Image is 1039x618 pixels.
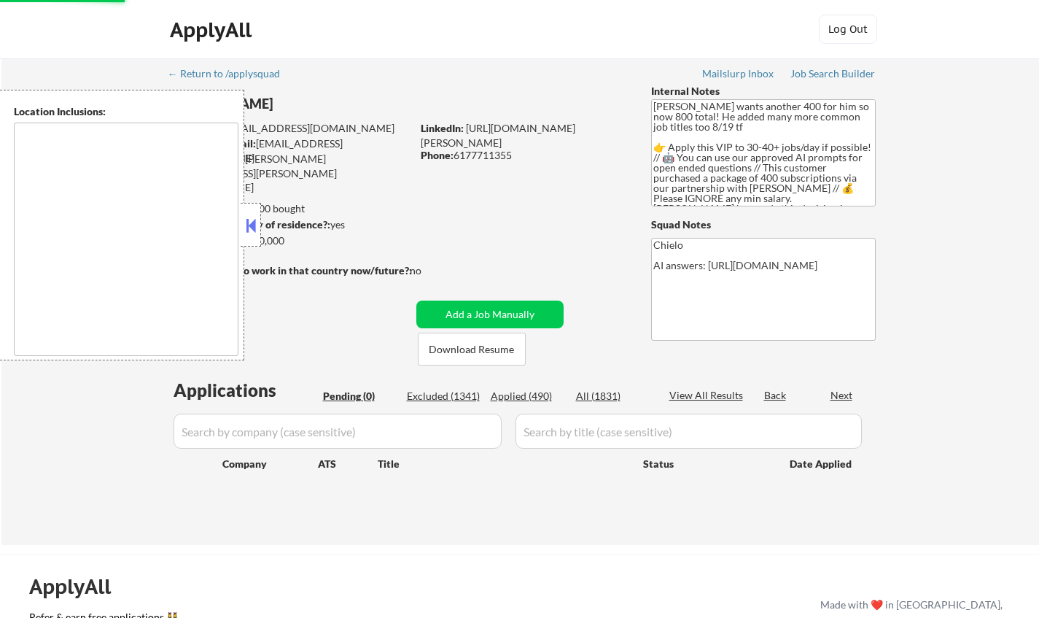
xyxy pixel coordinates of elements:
div: Company [222,457,318,471]
a: ← Return to /applysquad [168,68,294,82]
div: $90,000 [168,233,411,248]
div: Date Applied [790,457,854,471]
div: ATS [318,457,378,471]
div: Applied (490) [491,389,564,403]
div: Squad Notes [651,217,876,232]
div: ← Return to /applysquad [168,69,294,79]
div: Applications [174,382,318,399]
div: All (1831) [576,389,649,403]
div: 490 sent / 800 bought [168,201,411,216]
div: [PERSON_NAME][EMAIL_ADDRESS][PERSON_NAME][DOMAIN_NAME] [169,152,411,195]
div: ApplyAll [29,574,128,599]
button: Download Resume [418,333,526,366]
div: ApplyAll [170,18,256,42]
div: Internal Notes [651,84,876,99]
a: [URL][DOMAIN_NAME][PERSON_NAME] [421,122,575,149]
div: Excluded (1341) [407,389,480,403]
div: Status [643,450,768,476]
div: Job Search Builder [790,69,876,79]
div: Location Inclusions: [14,104,238,119]
div: 6177711355 [421,148,627,163]
div: Back [764,388,787,403]
div: Pending (0) [323,389,396,403]
input: Search by title (case sensitive) [515,414,862,449]
div: View All Results [669,388,747,403]
div: no [410,263,451,278]
input: Search by company (case sensitive) [174,414,502,449]
div: [PERSON_NAME] [169,95,469,113]
strong: Phone: [421,149,454,161]
div: yes [168,217,407,232]
strong: LinkedIn: [421,122,464,134]
strong: Will need Visa to work in that country now/future?: [169,264,412,277]
div: Title [378,457,629,471]
div: Next [830,388,854,403]
div: Mailslurp Inbox [702,69,775,79]
a: Mailslurp Inbox [702,68,775,82]
div: [EMAIL_ADDRESS][DOMAIN_NAME] [170,136,411,165]
button: Add a Job Manually [416,301,564,328]
div: [EMAIL_ADDRESS][DOMAIN_NAME] [170,121,411,136]
button: Log Out [819,15,877,44]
